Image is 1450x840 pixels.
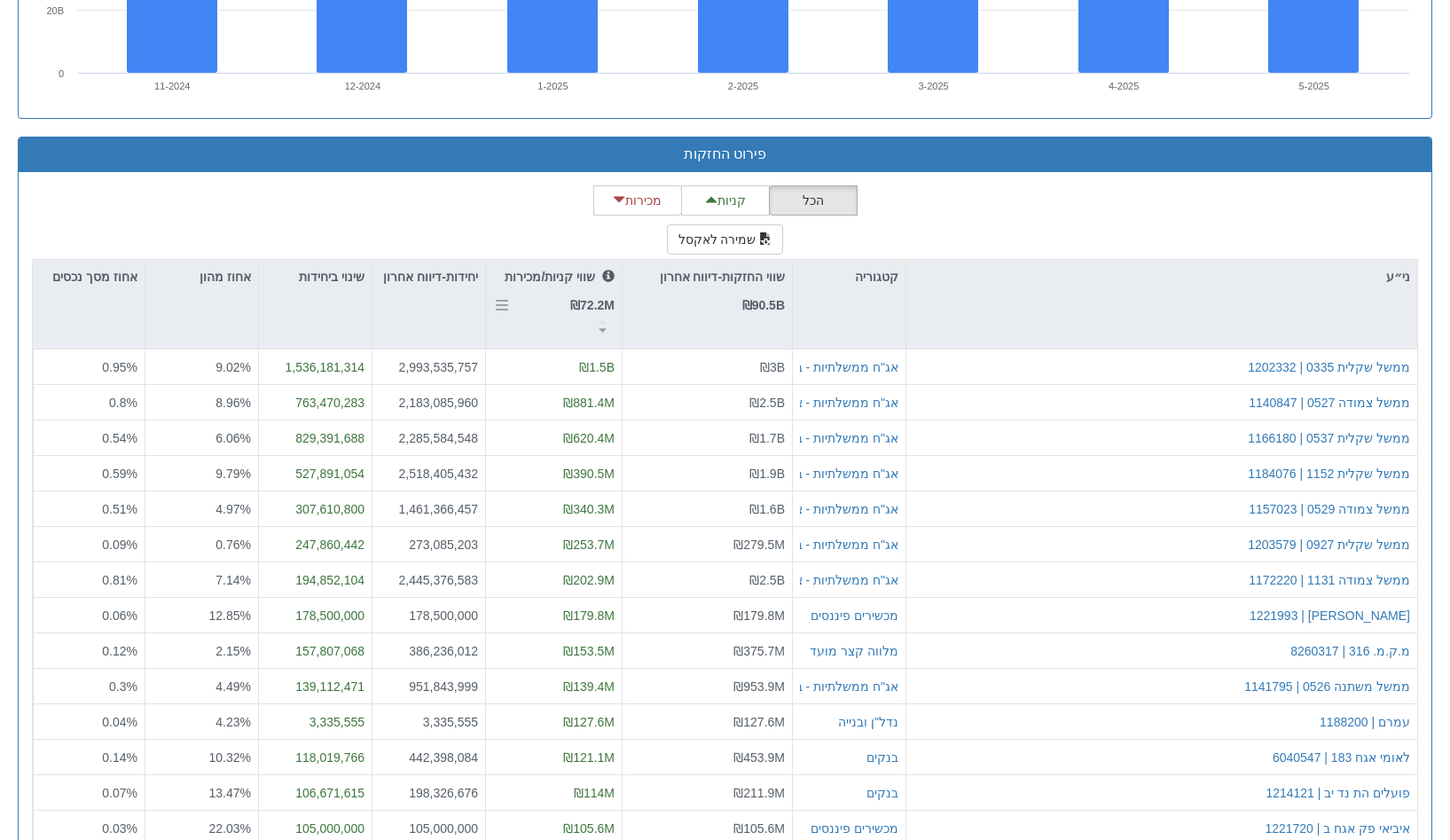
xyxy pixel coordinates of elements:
div: 178,500,000 [380,606,478,624]
span: ₪2.5B [749,395,785,409]
text: 1-2025 [537,81,568,91]
text: 3-2025 [918,81,948,91]
h3: פירוט החזקות [32,146,1418,162]
div: [PERSON_NAME] | 1221993 [1250,606,1410,624]
span: ₪279.5M [733,537,785,551]
p: אחוז מהון [200,267,251,287]
button: מכשירים פיננסים [811,606,898,624]
div: בנקים [866,748,898,765]
button: אג"ח ממשלתיות - צמודות מדד [738,499,898,517]
div: 178,500,000 [266,606,364,624]
div: 7.14 % [153,570,251,588]
text: 12-2024 [345,81,380,91]
span: ₪179.8M [563,608,615,622]
div: 139,112,471 [266,677,364,695]
button: אג"ח ממשלתיות - בלתי צמודות [736,677,898,695]
div: 386,236,012 [380,641,478,659]
div: 1,461,366,457 [380,499,478,517]
div: אג"ח ממשלתיות - בלתי צמודות [736,464,898,482]
div: 2,183,085,960 [380,393,478,411]
span: ₪1.6B [749,501,785,515]
text: 11-2024 [154,81,190,91]
div: פועלים הת נד יב | 1214121 [1266,783,1410,801]
div: ממשל צמודה 0527 | 1140847 [1249,393,1410,411]
div: ממשל צמודה 0529 | 1157023 [1249,499,1410,517]
button: אג"ח ממשלתיות - בלתי צמודות [736,535,898,553]
button: בנקים [866,783,898,801]
div: 0.3% [41,677,137,695]
strong: ₪72.2M [570,298,615,312]
span: ₪211.9M [733,785,785,799]
span: ₪3B [760,360,785,374]
button: ממשל שקלית 0537 | 1166180 [1248,428,1410,446]
button: הכל [769,185,858,216]
div: 8.96 % [153,393,251,411]
button: עמרם | 1188200 [1320,712,1410,730]
div: 3,335,555 [380,712,478,730]
div: 13.47 % [153,783,251,801]
div: 10.32 % [153,748,251,765]
button: אג"ח ממשלתיות - צמודות מדד [738,570,898,588]
div: 105,000,000 [380,819,478,836]
div: 1,536,181,314 [266,358,364,376]
div: 527,891,054 [266,464,364,482]
div: 0.09% [41,535,137,553]
div: 2,993,535,757 [380,358,478,376]
div: 118,019,766 [266,748,364,765]
div: 9.79 % [153,464,251,482]
span: ₪2.5B [749,572,785,586]
div: 307,610,800 [266,499,364,517]
div: 951,843,999 [380,677,478,695]
button: אג"ח ממשלתיות - בלתי צמודות [736,428,898,446]
div: ממשל צמודה 1131 | 1172220 [1249,570,1410,588]
div: קטגוריה [793,260,905,294]
div: 0.07% [41,783,137,801]
div: 0.06% [41,606,137,624]
span: ₪114M [574,785,615,799]
div: 6.06 % [153,428,251,446]
div: ני״ע [906,260,1417,294]
span: ₪121.1M [563,750,615,764]
div: 0.03% [41,819,137,836]
p: שינוי ביחידות [299,267,364,287]
span: ₪1.5B [579,360,615,374]
button: איביאי פק אגח ב | 1221720 [1265,819,1410,836]
text: 2-2025 [728,81,758,91]
button: אג"ח ממשלתיות - בלתי צמודות [736,358,898,376]
div: 12.85 % [153,606,251,624]
button: מכשירים פיננסים [811,819,898,836]
div: ממשל שקלית 1152 | 1184076 [1248,464,1410,482]
div: מלווה קצר מועד [810,641,898,659]
div: 0.54% [41,428,137,446]
div: 106,671,615 [266,783,364,801]
span: ₪453.9M [733,750,785,764]
div: 4.97 % [153,499,251,517]
div: 4.23 % [153,712,251,730]
button: מכירות [593,185,682,216]
div: 273,085,203 [380,535,478,553]
button: ממשל שקלית 0927 | 1203579 [1248,535,1410,553]
div: 105,000,000 [266,819,364,836]
button: אג"ח ממשלתיות - צמודות מדד [738,393,898,411]
button: ממשל משתנה 0526 | 1141795 [1244,677,1410,695]
p: שווי קניות/מכירות [505,267,615,287]
span: ₪620.4M [563,430,615,444]
div: 0.04% [41,712,137,730]
button: ממשל שקלית 0335 | 1202332 [1248,358,1410,376]
button: לאומי אגח 183 | 6040547 [1273,748,1410,765]
div: אחוז מסך נכסים [33,260,145,314]
div: 247,860,442 [266,535,364,553]
span: ₪105.6M [733,820,785,835]
span: ₪1.7B [749,430,785,444]
div: 9.02 % [153,358,251,376]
